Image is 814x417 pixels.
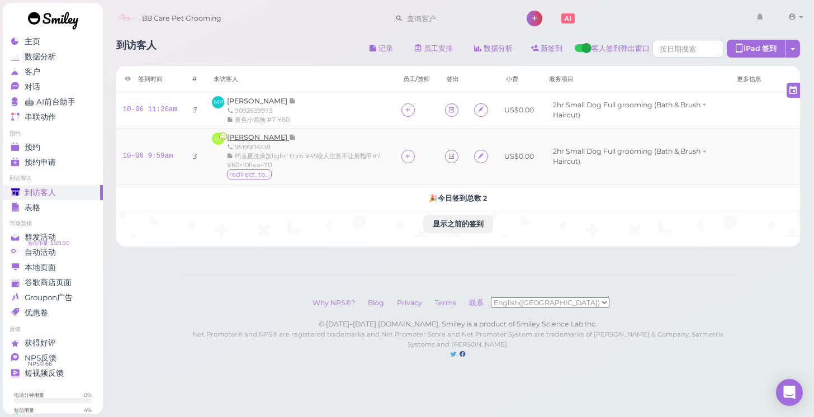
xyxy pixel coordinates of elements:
[3,140,103,155] a: 预约
[3,110,103,125] a: 串联动作
[25,203,40,212] span: 表格
[142,3,221,34] span: BB Care Pet Grooming
[28,359,52,368] span: NPS® 66
[3,155,103,170] a: 预约申请
[477,152,485,160] i: Agreement form
[227,143,388,151] div: 9519904739
[25,112,56,122] span: 串联动作
[429,298,462,307] a: Terms
[25,233,56,242] span: 群发活动
[391,298,428,307] a: Privacy
[423,215,493,233] button: 显示之前的签到
[28,239,69,248] span: 短信币量: $129.90
[3,49,103,64] a: 数据分析
[289,133,296,141] span: 记录
[25,67,40,77] span: 客户
[3,200,103,215] a: 表格
[181,319,735,329] div: © [DATE]–[DATE] [DOMAIN_NAME], Smiley is a product of Smiley Science Lab Inc.
[116,40,157,60] h1: 到访客人
[463,298,491,307] a: 联系
[3,34,103,49] a: 主页
[3,79,103,94] a: 对话
[227,97,289,105] span: [PERSON_NAME]
[3,325,103,333] li: 反馈
[498,129,541,185] td: US$0.00
[123,194,794,202] h5: 🎉 今日签到总数 2
[25,368,64,378] span: 短视频反馈
[498,66,541,92] th: 小费
[227,152,381,169] span: 约克夏洗澡加light' trim ¥45咬人注意不让剪指甲#7 ¥60+10flea=70
[652,40,724,58] input: 按日期搜索
[25,248,56,257] span: 自动活动
[193,330,723,348] small: Net Promoter® and NPS® are registered trademarks and Net Promoter Score and Net Promoter System a...
[3,245,103,260] a: 自动活动
[3,64,103,79] a: 客户
[591,44,650,60] span: 客人签到弹出窗口
[307,298,361,307] a: Why NPS®?
[438,66,467,92] th: 签出
[227,106,296,115] div: 9092639973
[550,146,722,167] li: 2hr Small Dog Full grooming (Bath & Brush + Haircut)
[360,40,403,58] button: 记录
[84,406,92,414] div: 4 %
[3,350,103,366] a: NPS反馈 NPS® 66
[193,106,197,114] i: 3
[403,10,512,27] input: 查询客户
[25,37,40,46] span: 主页
[14,391,44,399] div: 电话分钟用量
[550,100,722,120] li: 2hr Small Dog Full grooming (Bath & Brush + Haircut)
[3,94,103,110] a: 🤖 AI前台助手
[776,379,803,406] div: Open Intercom Messenger
[3,275,103,290] a: 谷歌商店页面
[123,106,178,113] a: 10-06 11:26am
[3,290,103,305] a: Groupon广告
[522,40,572,58] a: 新签到
[123,152,173,160] a: 10-06 9:59am
[227,133,289,141] span: [PERSON_NAME]
[465,40,522,58] a: 数据分析
[25,158,56,167] span: 预约申请
[25,278,72,287] span: 谷歌商店页面
[3,185,103,200] a: 到访客人
[395,66,438,92] th: 员工/技师
[498,92,541,129] td: US$0.00
[25,188,56,197] span: 到访客人
[362,298,390,307] a: Blog
[116,66,184,92] th: 签到时间
[3,366,103,381] a: 短视频反馈
[212,96,224,108] span: MP
[3,305,103,320] a: 优惠卷
[289,97,296,105] span: 记录
[14,406,34,414] div: 短信用量
[3,174,103,182] li: 到访客人
[84,391,92,399] div: 0 %
[3,130,103,138] li: 预约
[25,308,48,318] span: 优惠卷
[3,335,103,350] a: 获得好评
[212,132,224,145] span: LG
[192,74,197,83] div: #
[477,106,485,114] i: Agreement form
[541,66,728,92] th: 服务项目
[25,263,56,272] span: 本地页面
[25,293,73,302] span: Groupon广告
[727,40,786,58] div: iPad 签到
[25,52,56,61] span: 数据分析
[227,133,296,141] a: [PERSON_NAME]
[3,220,103,228] li: 市场营销
[728,66,800,92] th: 更多信息
[3,230,103,245] a: 群发活动 短信币量: $129.90
[235,116,290,124] span: 黄色小西施 #7 ¥60
[193,152,197,160] i: 3
[405,40,462,58] a: 员工安排
[25,338,56,348] span: 获得好评
[25,82,40,92] span: 对话
[227,169,272,179] span: redirect_to_google
[25,143,40,152] span: 预约
[205,66,395,92] th: 来访客人
[25,97,75,107] span: 🤖 AI前台助手
[3,260,103,275] a: 本地页面
[227,97,296,105] a: [PERSON_NAME]
[25,353,56,363] span: NPS反馈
